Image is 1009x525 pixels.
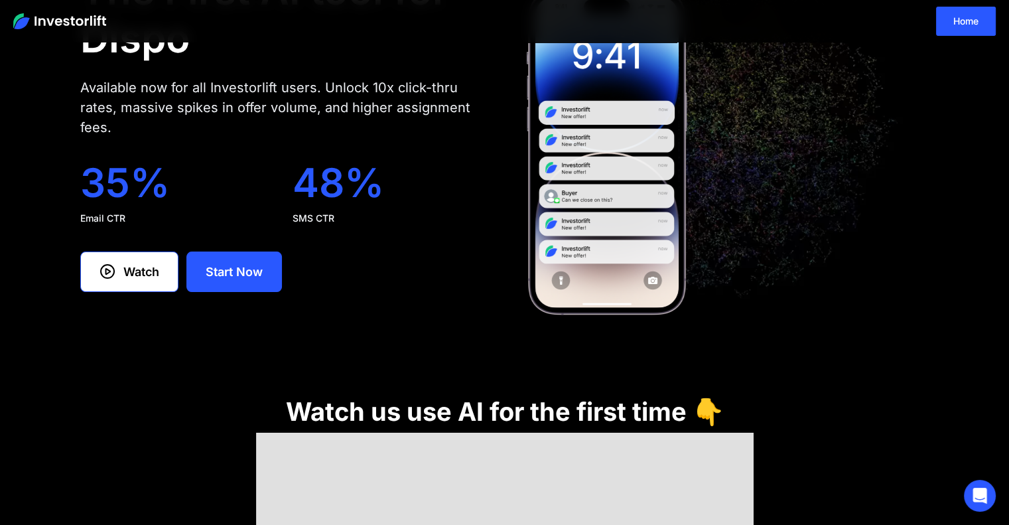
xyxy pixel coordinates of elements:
[80,159,271,206] div: 35%
[936,7,996,36] a: Home
[123,263,159,281] div: Watch
[80,78,484,137] div: Available now for all Investorlift users. Unlock 10x click-thru rates, massive spikes in offer vo...
[186,252,282,292] a: Start Now
[206,263,263,281] div: Start Now
[80,212,271,225] div: Email CTR
[293,159,484,206] div: 48%
[286,397,724,426] h1: Watch us use AI for the first time 👇
[293,212,484,225] div: SMS CTR
[80,252,178,292] a: Watch
[964,480,996,512] div: Open Intercom Messenger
